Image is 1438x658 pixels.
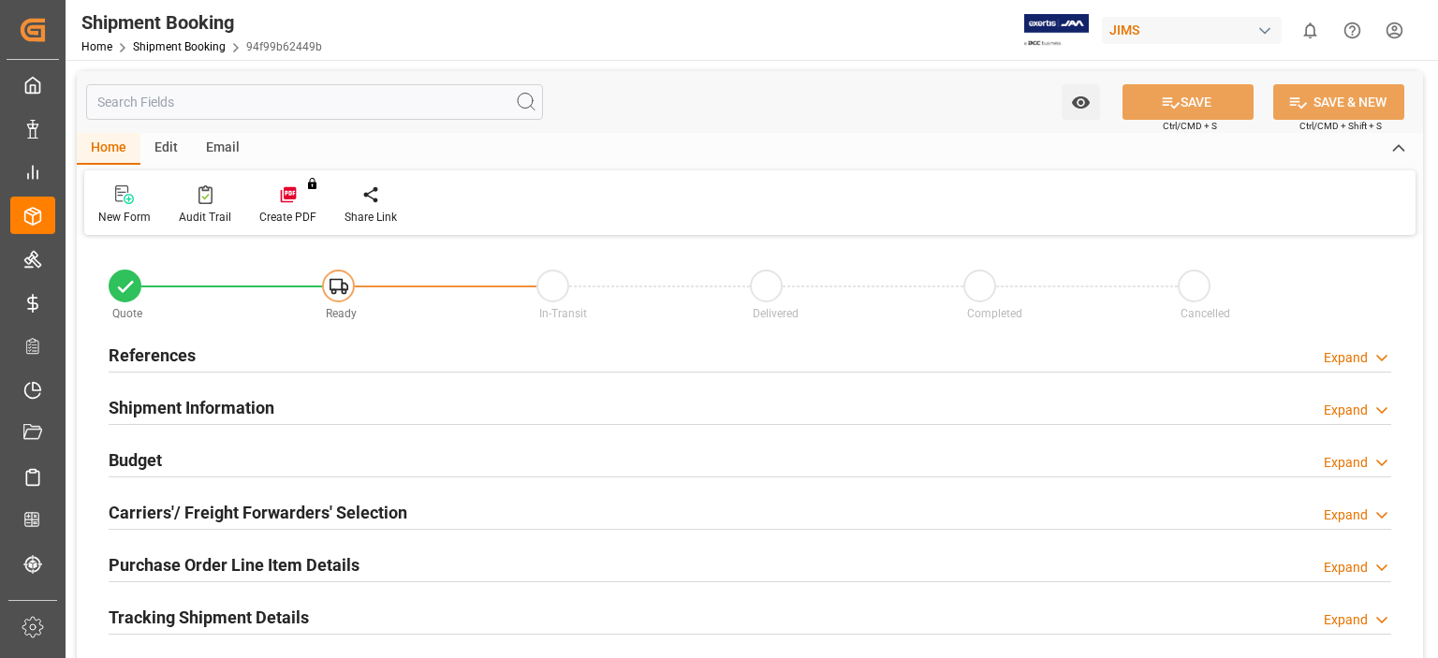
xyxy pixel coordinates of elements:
[345,209,397,226] div: Share Link
[109,395,274,420] h2: Shipment Information
[539,307,587,320] span: In-Transit
[81,40,112,53] a: Home
[81,8,322,37] div: Shipment Booking
[1181,307,1230,320] span: Cancelled
[109,500,407,525] h2: Carriers'/ Freight Forwarders' Selection
[1163,119,1217,133] span: Ctrl/CMD + S
[1273,84,1404,120] button: SAVE & NEW
[1102,12,1289,48] button: JIMS
[967,307,1022,320] span: Completed
[1102,17,1282,44] div: JIMS
[1324,610,1368,630] div: Expand
[1324,401,1368,420] div: Expand
[109,447,162,473] h2: Budget
[1062,84,1100,120] button: open menu
[109,605,309,630] h2: Tracking Shipment Details
[1123,84,1254,120] button: SAVE
[1324,453,1368,473] div: Expand
[753,307,799,320] span: Delivered
[1289,9,1331,51] button: show 0 new notifications
[179,209,231,226] div: Audit Trail
[86,84,543,120] input: Search Fields
[1331,9,1373,51] button: Help Center
[1324,348,1368,368] div: Expand
[109,552,359,578] h2: Purchase Order Line Item Details
[109,343,196,368] h2: References
[112,307,142,320] span: Quote
[133,40,226,53] a: Shipment Booking
[326,307,357,320] span: Ready
[1299,119,1382,133] span: Ctrl/CMD + Shift + S
[1024,14,1089,47] img: Exertis%20JAM%20-%20Email%20Logo.jpg_1722504956.jpg
[98,209,151,226] div: New Form
[140,133,192,165] div: Edit
[1324,505,1368,525] div: Expand
[1324,558,1368,578] div: Expand
[192,133,254,165] div: Email
[77,133,140,165] div: Home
